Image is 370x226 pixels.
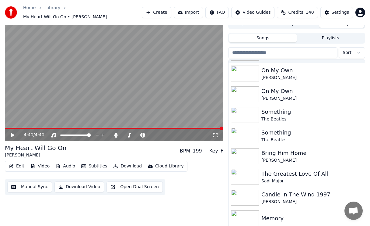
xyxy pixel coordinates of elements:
[221,147,223,155] div: F
[261,170,362,178] div: The Greatest Love Of All
[23,5,142,20] nav: breadcrumb
[155,163,183,169] div: Cloud Library
[261,66,362,75] div: On My Own
[45,5,60,11] a: Library
[297,34,364,42] button: Playlists
[261,149,362,157] div: Bring Him Home
[306,9,314,16] span: 140
[209,147,218,155] div: Key
[261,137,362,143] div: The Beatles
[53,162,78,170] button: Audio
[205,7,229,18] button: FAQ
[261,178,362,184] div: Sadi Major
[261,128,362,137] div: Something
[7,181,52,192] button: Manual Sync
[261,87,362,95] div: On My Own
[5,152,66,158] div: [PERSON_NAME]
[54,181,104,192] button: Download Video
[79,162,110,170] button: Subtitles
[24,132,38,138] div: /
[261,75,362,81] div: [PERSON_NAME]
[231,7,274,18] button: Video Guides
[344,202,363,220] div: Open chat
[261,199,362,205] div: [PERSON_NAME]
[111,162,144,170] button: Download
[288,9,303,16] span: Credits
[106,181,163,192] button: Open Dual Screen
[261,214,362,223] div: Memory
[261,108,362,116] div: Something
[261,116,362,122] div: The Beatles
[320,7,353,18] button: Settings
[277,7,318,18] button: Credits140
[261,95,362,102] div: [PERSON_NAME]
[174,7,203,18] button: Import
[142,7,171,18] button: Create
[6,162,27,170] button: Edit
[332,9,349,16] div: Settings
[23,14,107,20] span: My Heart Will Go On • [PERSON_NAME]
[28,162,52,170] button: Video
[229,34,297,42] button: Songs
[261,157,362,163] div: [PERSON_NAME]
[261,190,362,199] div: Candle In The Wind 1997
[23,5,36,11] a: Home
[180,147,190,155] div: BPM
[35,132,44,138] span: 4:40
[343,50,351,56] span: Sort
[5,144,66,152] div: My Heart Will Go On
[5,6,17,19] img: youka
[24,132,33,138] span: 4:40
[193,147,202,155] div: 199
